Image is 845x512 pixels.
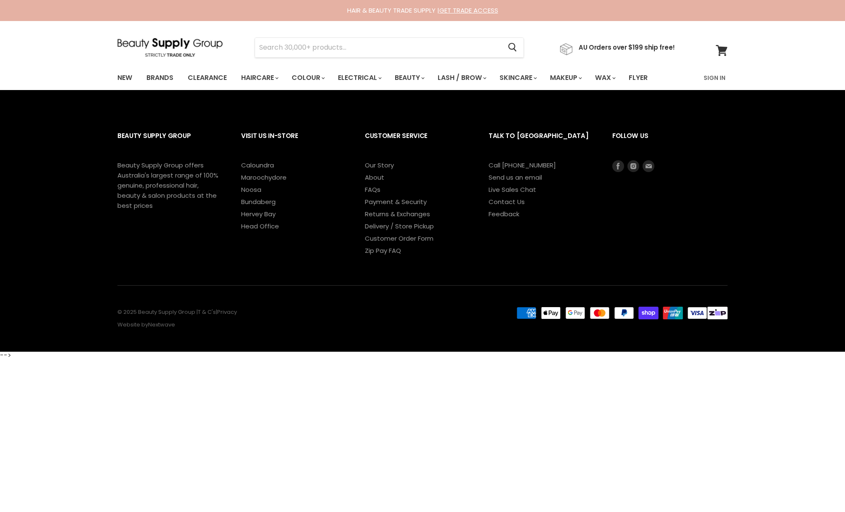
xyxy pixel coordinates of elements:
a: Haircare [235,69,284,87]
h2: Beauty Supply Group [117,125,224,160]
a: Payment & Security [365,197,427,206]
ul: Main menu [111,66,676,90]
button: Search [501,38,523,57]
a: Send us an email [489,173,542,182]
a: Lash / Brow [431,69,492,87]
a: Returns & Exchanges [365,210,430,218]
a: Sign In [699,69,731,87]
p: Beauty Supply Group offers Australia's largest range of 100% genuine, professional hair, beauty &... [117,160,218,211]
a: GET TRADE ACCESS [439,6,498,15]
h2: Customer Service [365,125,472,160]
input: Search [255,38,501,57]
a: Maroochydore [241,173,287,182]
a: Customer Order Form [365,234,433,243]
a: T & C's [198,308,216,316]
a: Wax [589,69,621,87]
h2: Follow us [612,125,728,160]
a: Electrical [332,69,387,87]
img: footer-tile-new.png [707,307,728,319]
a: Contact Us [489,197,525,206]
a: Colour [285,69,330,87]
a: Privacy [217,308,237,316]
a: FAQs [365,185,380,194]
a: Live Sales Chat [489,185,536,194]
a: Hervey Bay [241,210,276,218]
h2: Visit Us In-Store [241,125,348,160]
a: Caloundra [241,161,274,170]
a: Skincare [493,69,542,87]
a: Clearance [181,69,233,87]
form: Product [255,37,524,58]
a: Makeup [544,69,587,87]
h2: Talk to [GEOGRAPHIC_DATA] [489,125,595,160]
a: Call [PHONE_NUMBER] [489,161,556,170]
a: Our Story [365,161,394,170]
a: Noosa [241,185,261,194]
a: Bundaberg [241,197,276,206]
a: Nextwave [148,321,175,329]
a: Feedback [489,210,519,218]
a: Head Office [241,222,279,231]
a: Brands [140,69,180,87]
a: About [365,173,384,182]
nav: Main [107,66,738,90]
a: Beauty [388,69,430,87]
a: New [111,69,138,87]
p: © 2025 Beauty Supply Group | | Website by [117,309,478,328]
div: HAIR & BEAUTY TRADE SUPPLY | [107,6,738,15]
a: Flyer [622,69,654,87]
a: Zip Pay FAQ [365,246,401,255]
a: Delivery / Store Pickup [365,222,434,231]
